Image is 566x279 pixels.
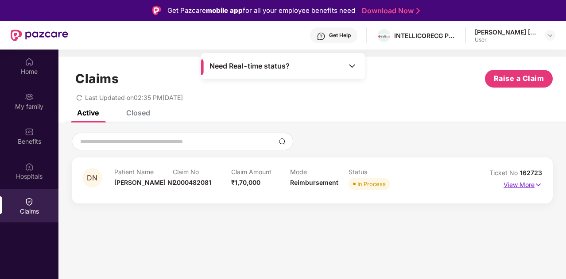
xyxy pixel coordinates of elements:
[504,178,542,190] p: View More
[11,30,68,41] img: New Pazcare Logo
[77,108,99,117] div: Active
[349,168,407,176] p: Status
[25,162,34,171] img: svg+xml;base64,PHN2ZyBpZD0iSG9zcGl0YWxzIiB4bWxucz0iaHR0cDovL3d3dy53My5vcmcvMjAwMC9zdmciIHdpZHRoPS...
[362,6,417,15] a: Download Now
[317,32,326,41] img: svg+xml;base64,PHN2ZyBpZD0iSGVscC0zMngzMiIgeG1sbnM9Imh0dHA6Ly93d3cudzMub3JnLzIwMDAvc3ZnIiB3aWR0aD...
[114,179,179,186] span: [PERSON_NAME] Ni...
[290,179,338,186] span: Reimbursement
[152,6,161,15] img: Logo
[25,57,34,66] img: svg+xml;base64,PHN2ZyBpZD0iSG9tZSIgeG1sbnM9Imh0dHA6Ly93d3cudzMub3JnLzIwMDAvc3ZnIiB3aWR0aD0iMjAiIG...
[348,61,357,70] img: Toggle Icon
[357,180,386,188] div: In Process
[475,36,537,43] div: User
[535,180,542,190] img: svg+xml;base64,PHN2ZyB4bWxucz0iaHR0cDovL3d3dy53My5vcmcvMjAwMC9zdmciIHdpZHRoPSIxNyIgaGVpZ2h0PSIxNy...
[416,6,420,15] img: Stroke
[290,168,349,176] p: Mode
[209,61,290,71] span: Need Real-time status?
[114,168,173,176] p: Patient Name
[167,5,355,16] div: Get Pazcare for all your employee benefits need
[126,108,150,117] div: Closed
[485,70,553,88] button: Raise a Claim
[231,179,260,186] span: ₹1,70,000
[547,32,554,39] img: svg+xml;base64,PHN2ZyBpZD0iRHJvcGRvd24tMzJ4MzIiIHhtbG5zPSJodHRwOi8vd3d3LnczLm9yZy8yMDAwL3N2ZyIgd2...
[75,71,119,86] h1: Claims
[494,73,544,84] span: Raise a Claim
[76,94,82,101] span: redo
[25,92,34,101] img: svg+xml;base64,PHN2ZyB3aWR0aD0iMjAiIGhlaWdodD0iMjAiIHZpZXdCb3g9IjAgMCAyMCAyMCIgZmlsbD0ibm9uZSIgeG...
[231,168,290,176] p: Claim Amount
[279,138,286,145] img: svg+xml;base64,PHN2ZyBpZD0iU2VhcmNoLTMyeDMyIiB4bWxucz0iaHR0cDovL3d3dy53My5vcmcvMjAwMC9zdmciIHdpZH...
[206,6,243,15] strong: mobile app
[489,169,520,176] span: Ticket No
[520,169,542,176] span: 162723
[85,94,183,101] span: Last Updated on 02:35 PM[DATE]
[87,174,97,182] span: DN
[173,179,211,186] span: 2000482081
[475,28,537,36] div: [PERSON_NAME] [PERSON_NAME]
[329,32,351,39] div: Get Help
[173,168,231,176] p: Claim No
[25,127,34,136] img: svg+xml;base64,PHN2ZyBpZD0iQmVuZWZpdHMiIHhtbG5zPSJodHRwOi8vd3d3LnczLm9yZy8yMDAwL3N2ZyIgd2lkdGg9Ij...
[394,31,456,40] div: INTELLICORECG PRIVATE LIMITED
[377,34,390,38] img: WhatsApp%20Image%202024-01-25%20at%2012.57.49%20PM.jpeg
[25,197,34,206] img: svg+xml;base64,PHN2ZyBpZD0iQ2xhaW0iIHhtbG5zPSJodHRwOi8vd3d3LnczLm9yZy8yMDAwL3N2ZyIgd2lkdGg9IjIwIi...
